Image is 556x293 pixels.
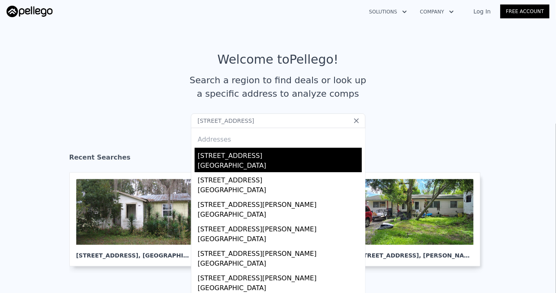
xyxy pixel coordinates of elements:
[414,4,461,19] button: Company
[198,210,362,221] div: [GEOGRAPHIC_DATA]
[198,185,362,197] div: [GEOGRAPHIC_DATA]
[76,245,193,260] div: [STREET_ADDRESS] , [GEOGRAPHIC_DATA]
[198,259,362,270] div: [GEOGRAPHIC_DATA]
[191,113,365,128] input: Search an address or region...
[357,245,474,260] div: [STREET_ADDRESS] , [PERSON_NAME]
[69,172,206,266] a: [STREET_ADDRESS], [GEOGRAPHIC_DATA]
[217,52,339,67] div: Welcome to Pellego !
[7,6,53,17] img: Pellego
[198,148,362,161] div: [STREET_ADDRESS]
[69,146,487,172] div: Recent Searches
[501,4,549,18] a: Free Account
[198,270,362,283] div: [STREET_ADDRESS][PERSON_NAME]
[198,172,362,185] div: [STREET_ADDRESS]
[464,7,501,16] a: Log In
[198,246,362,259] div: [STREET_ADDRESS][PERSON_NAME]
[363,4,414,19] button: Solutions
[198,221,362,234] div: [STREET_ADDRESS][PERSON_NAME]
[187,73,370,100] div: Search a region to find deals or look up a specific address to analyze comps
[350,172,487,266] a: [STREET_ADDRESS], [PERSON_NAME]
[198,161,362,172] div: [GEOGRAPHIC_DATA]
[198,234,362,246] div: [GEOGRAPHIC_DATA]
[198,197,362,210] div: [STREET_ADDRESS][PERSON_NAME]
[195,128,362,148] div: Addresses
